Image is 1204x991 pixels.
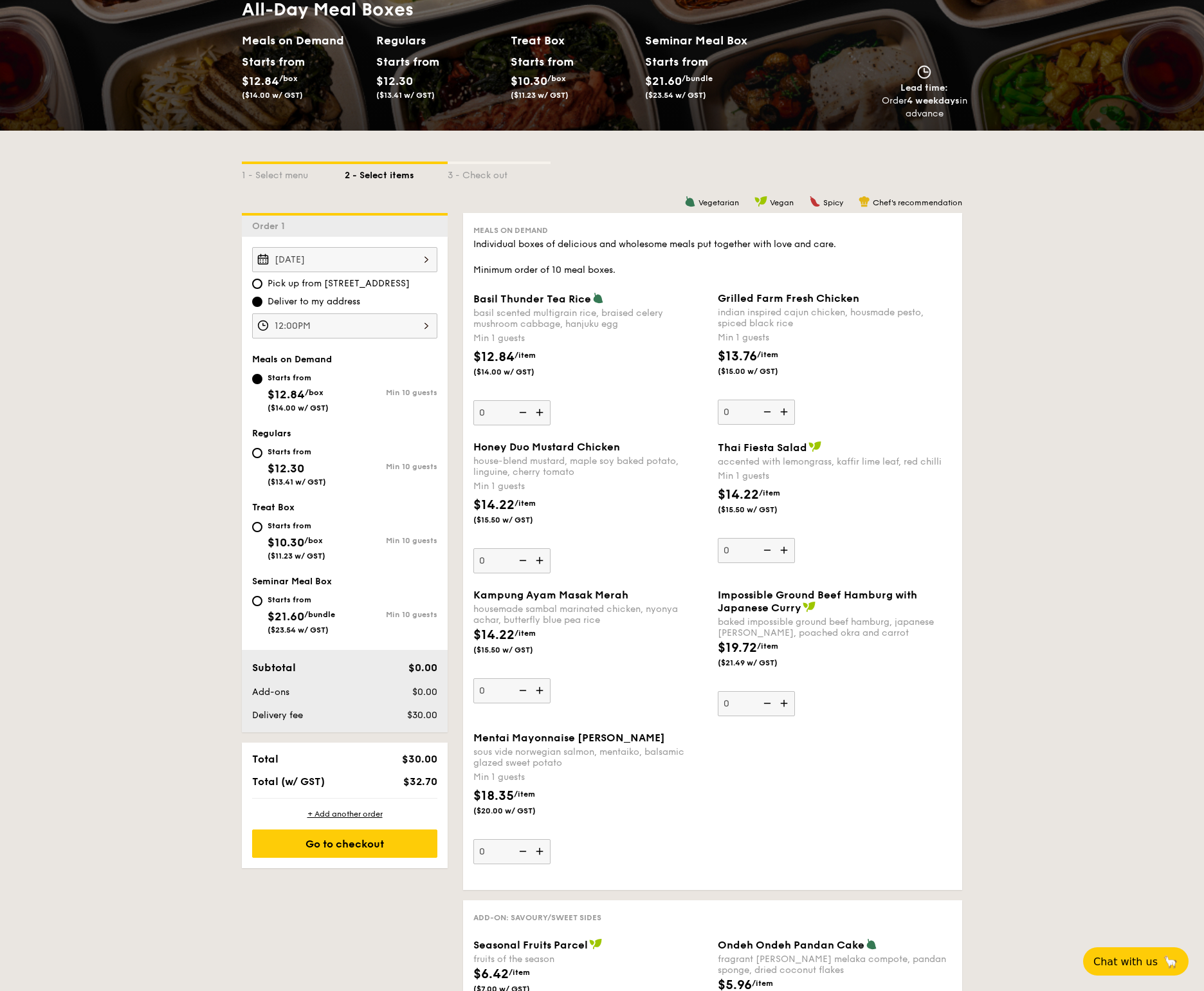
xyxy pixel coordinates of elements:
[473,456,707,477] div: house-blend mustard, maple soy baked potato, linguine, cherry tomato
[718,616,952,638] div: baked impossible ground beef hamburg, japanese [PERSON_NAME], poached okra and carrot
[252,775,325,788] span: Total (w/ GST)
[776,400,795,424] img: icon-add.58712e84.svg
[589,938,602,950] img: icon-vegan.f8ff3823.svg
[473,839,551,864] input: Mentai Mayonnaise [PERSON_NAME]sous vide norwegian salmon, mentaiko, balsamic glazed sweet potato...
[473,226,548,235] span: Meals on Demand
[407,710,437,721] span: $30.00
[757,642,778,651] span: /item
[242,164,345,182] div: 1 - Select menu
[682,74,713,83] span: /bundle
[531,678,551,703] img: icon-add.58712e84.svg
[776,538,795,562] img: icon-add.58712e84.svg
[473,746,707,768] div: sous vide norwegian salmon, mentaiko, balsamic glazed sweet potato
[473,308,707,329] div: basil scented multigrain rice, braised celery mushroom cabbage, hanjuku egg
[412,687,437,698] span: $0.00
[718,292,859,304] span: Grilled Farm Fresh Chicken
[515,629,536,638] span: /item
[252,829,437,858] div: Go to checkout
[473,678,551,703] input: Kampung Ayam Masak Merahhousemade sambal marinated chicken, nyonya achar, butterfly blue pea rice...
[345,388,437,397] div: Min 10 guests
[915,65,934,79] img: icon-clock.2db775ea.svg
[1163,954,1178,969] span: 🦙
[645,91,706,100] span: ($23.54 w/ GST)
[252,502,295,513] span: Treat Box
[268,403,329,412] span: ($14.00 w/ GST)
[547,74,566,83] span: /box
[823,198,843,207] span: Spicy
[268,373,329,383] div: Starts from
[252,247,437,272] input: Event date
[754,196,767,207] img: icon-vegan.f8ff3823.svg
[509,968,530,977] span: /item
[252,354,332,365] span: Meals on Demand
[242,91,303,100] span: ($14.00 w/ GST)
[803,601,816,613] img: icon-vegan.f8ff3823.svg
[757,350,778,359] span: /item
[718,307,952,329] div: indian inspired cajun chicken, housmade pesto, spiced black rice
[515,351,536,360] span: /item
[900,82,948,93] span: Lead time:
[268,387,305,402] span: $12.84
[473,913,601,922] span: Add-on: Savoury/Sweet Sides
[718,691,795,716] input: Impossible Ground Beef Hamburg with Japanese Currybaked impossible ground beef hamburg, japanese ...
[252,710,303,721] span: Delivery fee
[473,480,707,493] div: Min 1 guests
[304,610,335,619] span: /bundle
[531,548,551,573] img: icon-add.58712e84.svg
[531,839,551,864] img: icon-add.58712e84.svg
[448,164,551,182] div: 3 - Check out
[268,551,325,560] span: ($11.23 w/ GST)
[252,313,437,338] input: Event time
[252,522,262,532] input: Starts from$10.30/box($11.23 w/ GST)Min 10 guests
[473,627,515,643] span: $14.22
[473,967,509,982] span: $6.42
[252,428,291,439] span: Regulars
[268,609,304,624] span: $21.60
[473,441,620,453] span: Honey Duo Mustard Chicken
[242,52,299,71] div: Starts from
[512,400,531,425] img: icon-reduce.1d2dbef1.svg
[242,74,279,88] span: $12.84
[718,456,952,467] div: accented with lemongrass, kaffir lime leaf, red chilli
[252,297,262,307] input: Deliver to my address
[718,441,807,454] span: Thai Fiesta Salad
[473,367,561,377] span: ($14.00 w/ GST)
[408,662,437,674] span: $0.00
[345,164,448,182] div: 2 - Select items
[242,32,366,50] h2: Meals on Demand
[473,400,551,425] input: Basil Thunder Tea Ricebasil scented multigrain rice, braised celery mushroom cabbage, hanjuku egg...
[252,753,278,765] span: Total
[473,954,707,965] div: fruits of the season
[473,939,588,951] span: Seasonal Fruits Parcel
[718,400,795,425] input: Grilled Farm Fresh Chickenindian inspired cajun chicken, housmade pesto, spiced black riceMin 1 g...
[718,589,917,614] span: Impossible Ground Beef Hamburg with Japanese Curry
[473,788,514,804] span: $18.35
[752,979,773,988] span: /item
[473,293,591,305] span: Basil Thunder Tea Rice
[268,477,326,486] span: ($13.41 w/ GST)
[718,487,759,503] span: $14.22
[770,198,794,207] span: Vegan
[808,441,821,452] img: icon-vegan.f8ff3823.svg
[268,521,325,531] div: Starts from
[512,548,531,573] img: icon-reduce.1d2dbef1.svg
[592,292,604,304] img: icon-vegetarian.fe4039eb.svg
[376,74,413,88] span: $12.30
[645,74,682,88] span: $21.60
[376,52,433,71] div: Starts from
[473,806,561,816] span: ($20.00 w/ GST)
[684,196,696,207] img: icon-vegetarian.fe4039eb.svg
[252,596,262,606] input: Starts from$21.60/bundle($23.54 w/ GST)Min 10 guests
[473,548,551,573] input: Honey Duo Mustard Chickenhouse-blend mustard, maple soy baked potato, linguine, cherry tomatoMin ...
[473,589,628,601] span: Kampung Ayam Masak Merah
[718,939,864,951] span: Ondeh Ondeh Pandan Cake
[268,461,304,476] span: $12.30
[376,91,435,100] span: ($13.41 w/ GST)
[268,595,335,605] div: Starts from
[473,604,707,625] div: housemade sambal marinated chicken, nyonya achar, butterfly blue pea rice
[376,32,500,50] h2: Regulars
[473,332,707,345] div: Min 1 guests
[511,91,569,100] span: ($11.23 w/ GST)
[718,349,757,364] span: $13.76
[268,625,329,634] span: ($23.54 w/ GST)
